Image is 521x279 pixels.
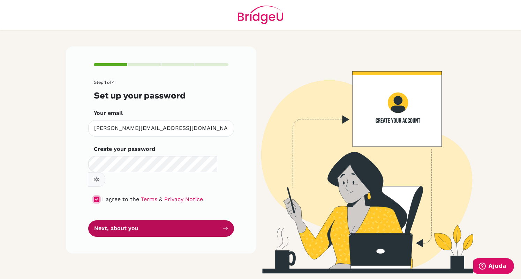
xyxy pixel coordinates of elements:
span: & [159,196,163,203]
h3: Set up your password [94,90,228,101]
input: Insert your email* [88,120,234,137]
button: Next, about you [88,220,234,237]
label: Create your password [94,145,155,153]
span: Step 1 of 4 [94,80,115,85]
a: Privacy Notice [164,196,203,203]
iframe: Abre um widget para que você possa encontrar mais informações [473,258,514,276]
span: I agree to the [102,196,139,203]
a: Terms [141,196,157,203]
label: Your email [94,109,123,117]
